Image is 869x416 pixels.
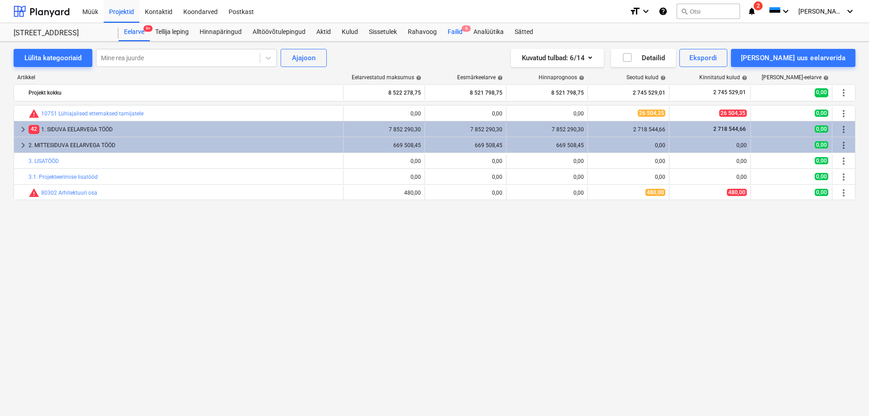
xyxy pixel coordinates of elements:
span: 2 [754,1,763,10]
button: Lülita kategooriaid [14,49,92,67]
span: 42 [29,125,39,134]
div: 2. MITTESIDUVA EELARVEGA TÖÖD [29,138,339,153]
span: help [414,75,421,81]
div: Ekspordi [689,52,717,64]
span: keyboard_arrow_right [18,124,29,135]
span: keyboard_arrow_right [18,140,29,151]
button: Ekspordi [679,49,727,67]
span: help [577,75,584,81]
div: 480,00 [347,190,421,196]
span: help [659,75,666,81]
div: Tellija leping [150,23,194,41]
a: Rahavoog [402,23,442,41]
div: 0,00 [673,158,747,164]
a: Hinnapäringud [194,23,247,41]
span: 0,00 [815,157,828,164]
i: format_size [630,6,640,17]
div: 0,00 [429,190,502,196]
span: Rohkem tegevusi [838,108,849,119]
a: Analüütika [468,23,509,41]
div: 7 852 290,30 [347,126,421,133]
span: 480,00 [645,189,665,196]
span: Seotud kulud ületavad prognoosi [29,108,39,119]
a: Alltöövõtulepingud [247,23,311,41]
i: keyboard_arrow_down [640,6,651,17]
div: 0,00 [429,174,502,180]
div: 0,00 [510,110,584,117]
div: Sissetulek [363,23,402,41]
span: 0,00 [815,173,828,180]
div: 0,00 [592,174,665,180]
span: 0,00 [815,141,828,148]
div: 1. SIDUVA EELARVEGA TÖÖD [29,122,339,137]
div: [PERSON_NAME] uus eelarverida [741,52,845,64]
a: 80302 Arhitektuuri osa [41,190,97,196]
div: Chat Widget [824,373,869,416]
a: Failid6 [442,23,468,41]
button: [PERSON_NAME] uus eelarverida [731,49,855,67]
div: 0,00 [429,110,502,117]
a: 3.1. Projekteerimise lisatööd [29,174,98,180]
span: [PERSON_NAME] [798,8,844,15]
div: [STREET_ADDRESS] [14,29,108,38]
div: Eelarve [119,23,150,41]
a: 3. LISATÖÖD [29,158,59,164]
a: Sätted [509,23,539,41]
div: Ajajoon [292,52,315,64]
span: search [681,8,688,15]
div: 2 745 529,01 [592,86,665,100]
span: 2 745 529,01 [712,89,747,96]
div: Kinnitatud kulud [699,74,747,81]
div: 0,00 [510,190,584,196]
i: keyboard_arrow_down [845,6,855,17]
div: Eesmärkeelarve [457,74,503,81]
span: 0,00 [815,189,828,196]
div: 2 718 544,66 [592,126,665,133]
button: Ajajoon [281,49,327,67]
a: Kulud [336,23,363,41]
div: Projekt kokku [29,86,339,100]
div: [PERSON_NAME]-eelarve [762,74,829,81]
i: notifications [747,6,756,17]
span: 480,00 [727,189,747,196]
div: 669 508,45 [347,142,421,148]
span: 6 [462,25,471,32]
div: 0,00 [429,158,502,164]
span: 0,00 [815,88,828,97]
div: 7 852 290,30 [429,126,502,133]
div: 0,00 [347,110,421,117]
div: 0,00 [673,142,747,148]
div: 669 508,45 [510,142,584,148]
div: Failid [442,23,468,41]
button: Otsi [677,4,740,19]
div: 0,00 [592,158,665,164]
div: 669 508,45 [429,142,502,148]
span: 26 504,35 [638,110,665,117]
button: Detailid [611,49,676,67]
a: Eelarve9+ [119,23,150,41]
span: Rohkem tegevusi [838,156,849,167]
div: Detailid [622,52,665,64]
span: 2 718 544,66 [712,126,747,132]
div: Seotud kulud [626,74,666,81]
a: 10751 Lühiajalised ettemaksed tarnijatele [41,110,143,117]
div: 0,00 [673,174,747,180]
button: Kuvatud tulbad:6/14 [511,49,604,67]
div: 0,00 [510,174,584,180]
i: Abikeskus [659,6,668,17]
div: 0,00 [592,142,665,148]
span: Rohkem tegevusi [838,124,849,135]
span: 9+ [143,25,153,32]
div: 0,00 [347,174,421,180]
div: 7 852 290,30 [510,126,584,133]
span: Rohkem tegevusi [838,87,849,98]
div: 0,00 [510,158,584,164]
span: Rohkem tegevusi [838,140,849,151]
a: Aktid [311,23,336,41]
